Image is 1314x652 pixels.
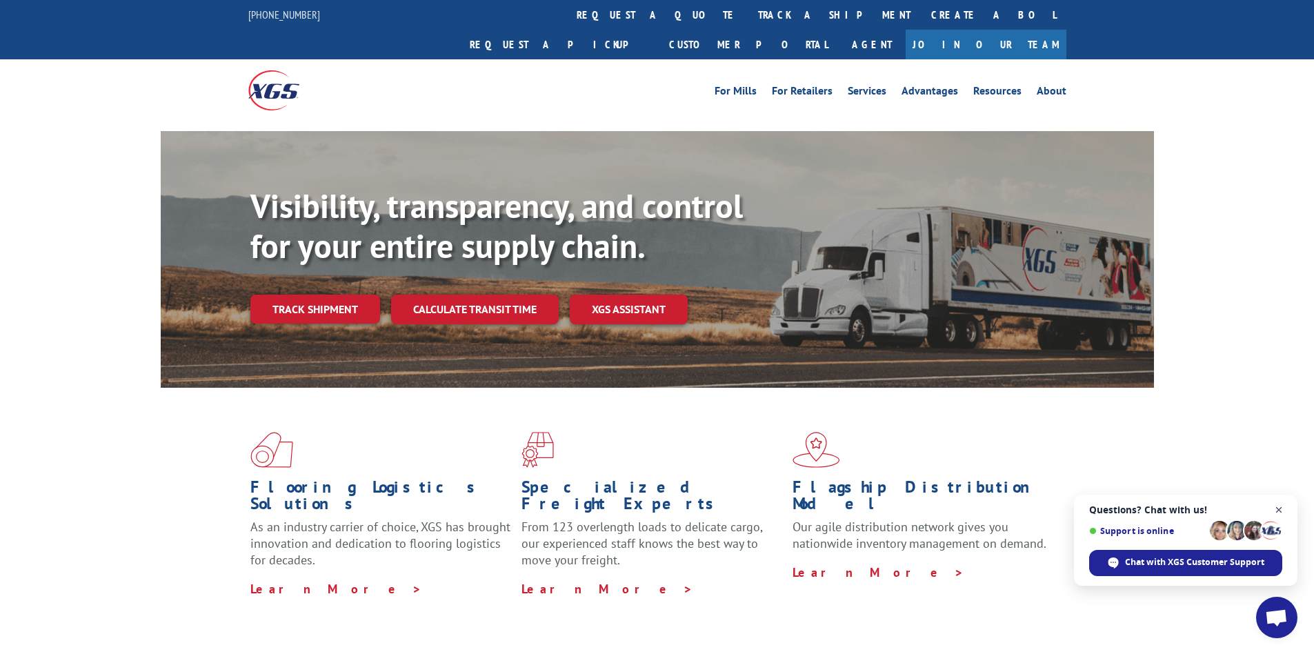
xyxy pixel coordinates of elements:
a: Request a pickup [459,30,659,59]
a: Agent [838,30,906,59]
a: Services [848,86,886,101]
span: Our agile distribution network gives you nationwide inventory management on demand. [793,519,1046,551]
a: Learn More > [250,581,422,597]
h1: Specialized Freight Experts [521,479,782,519]
a: Learn More > [793,564,964,580]
a: Calculate transit time [391,295,559,324]
b: Visibility, transparency, and control for your entire supply chain. [250,184,743,267]
span: Chat with XGS Customer Support [1125,556,1264,569]
a: Resources [973,86,1022,101]
span: Close chat [1271,502,1288,519]
img: xgs-icon-total-supply-chain-intelligence-red [250,432,293,468]
div: Open chat [1256,597,1297,638]
a: For Mills [715,86,757,101]
a: [PHONE_NUMBER] [248,8,320,21]
h1: Flagship Distribution Model [793,479,1053,519]
a: Customer Portal [659,30,838,59]
span: Support is online [1089,526,1205,536]
a: For Retailers [772,86,833,101]
div: Chat with XGS Customer Support [1089,550,1282,576]
span: Questions? Chat with us! [1089,504,1282,515]
a: About [1037,86,1066,101]
a: Join Our Team [906,30,1066,59]
a: Learn More > [521,581,693,597]
img: xgs-icon-flagship-distribution-model-red [793,432,840,468]
a: Advantages [902,86,958,101]
p: From 123 overlength loads to delicate cargo, our experienced staff knows the best way to move you... [521,519,782,580]
a: Track shipment [250,295,380,324]
span: As an industry carrier of choice, XGS has brought innovation and dedication to flooring logistics... [250,519,510,568]
h1: Flooring Logistics Solutions [250,479,511,519]
img: xgs-icon-focused-on-flooring-red [521,432,554,468]
a: XGS ASSISTANT [570,295,688,324]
